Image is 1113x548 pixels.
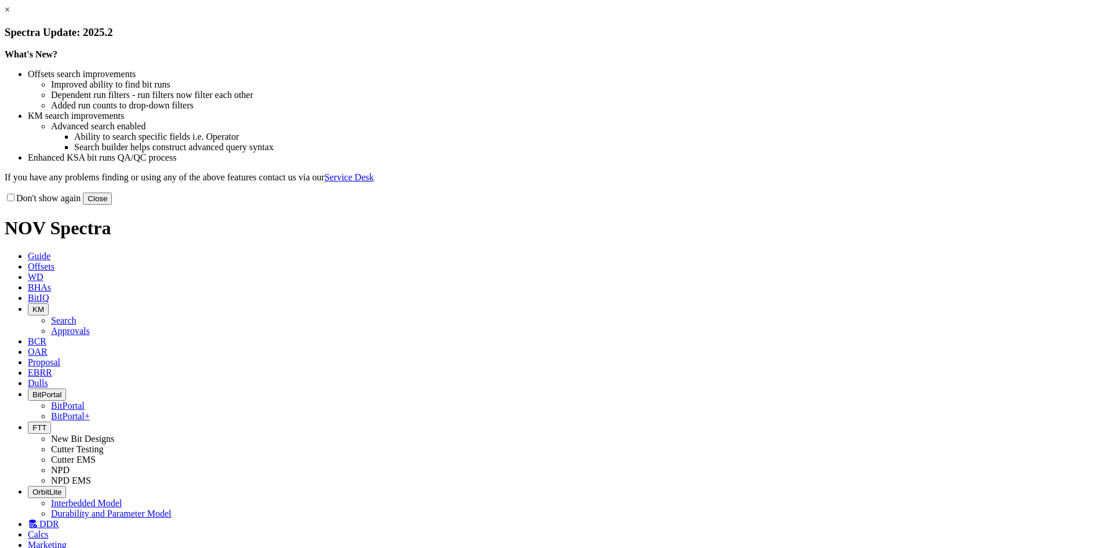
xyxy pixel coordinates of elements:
a: Durability and Parameter Model [51,509,172,518]
a: NPD EMS [51,476,91,485]
span: Offsets [28,262,54,271]
span: Calcs [28,529,49,539]
span: Proposal [28,357,60,367]
strong: What's New? [5,49,57,59]
a: BitPortal [51,401,85,411]
li: Improved ability to find bit runs [51,79,1108,90]
span: BitPortal [32,390,61,399]
h3: Spectra Update: 2025.2 [5,26,1108,39]
input: Don't show again [7,194,14,201]
span: BitIQ [28,293,49,303]
span: BHAs [28,282,51,292]
p: If you have any problems finding or using any of the above features contact us via our [5,172,1108,183]
label: Don't show again [5,193,81,203]
li: Enhanced KSA bit runs QA/QC process [28,153,1108,163]
span: KM [32,305,44,314]
li: Added run counts to drop-down filters [51,100,1108,111]
a: Search [51,315,77,325]
a: BitPortal+ [51,411,90,421]
span: Guide [28,251,50,261]
span: OAR [28,347,48,357]
li: Offsets search improvements [28,69,1108,79]
li: Search builder helps construct advanced query syntax [74,142,1108,153]
li: Advanced search enabled [51,121,1108,132]
span: BCR [28,336,46,346]
a: × [5,5,10,14]
span: OrbitLite [32,488,61,496]
a: Cutter EMS [51,455,96,464]
a: New Bit Designs [51,434,114,444]
h1: NOV Spectra [5,217,1108,239]
a: NPD [51,465,70,475]
li: Ability to search specific fields i.e. Operator [74,132,1108,142]
span: FTT [32,423,46,432]
span: WD [28,272,43,282]
span: EBRR [28,368,52,378]
a: Service Desk [325,172,374,182]
li: KM search improvements [28,111,1108,121]
span: DDR [39,519,59,529]
a: Interbedded Model [51,498,122,508]
span: Dulls [28,378,48,388]
a: Cutter Testing [51,444,104,454]
a: Approvals [51,326,90,336]
li: Dependent run filters - run filters now filter each other [51,90,1108,100]
button: Close [83,193,112,205]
